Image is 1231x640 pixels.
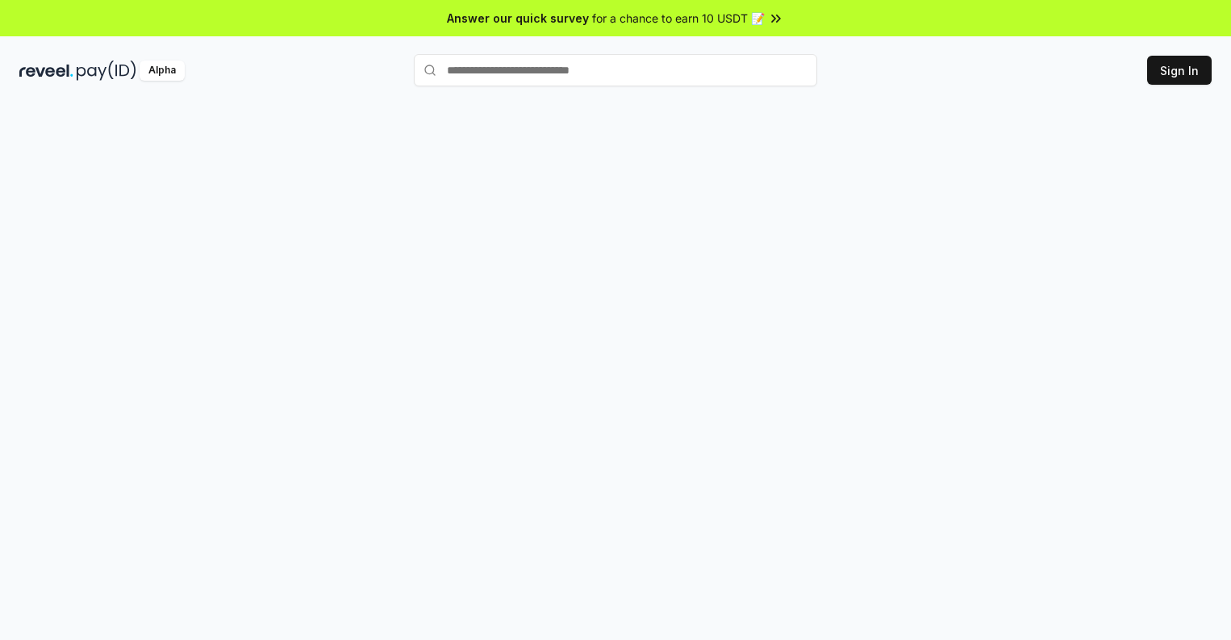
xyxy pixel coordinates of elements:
[1147,56,1212,85] button: Sign In
[447,10,589,27] span: Answer our quick survey
[19,61,73,81] img: reveel_dark
[140,61,185,81] div: Alpha
[592,10,765,27] span: for a chance to earn 10 USDT 📝
[77,61,136,81] img: pay_id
